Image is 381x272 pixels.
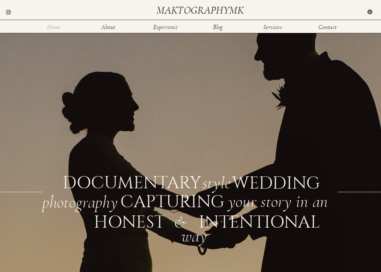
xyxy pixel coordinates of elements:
div: CAPTURING [120,193,195,208]
div: honest [94,214,140,228]
a: Blog [208,24,228,29]
a: Services [262,24,283,29]
a: About [98,24,119,29]
div: & [174,214,193,229]
a: Experience [153,24,178,29]
a: Home [43,24,64,29]
div: your story in an [228,193,337,208]
div: photography [42,194,119,209]
a: maktographymk [156,5,246,15]
div: style [202,175,230,189]
div: way [181,228,213,243]
div: WEDDING [232,175,319,189]
a: Contact [317,24,338,29]
div: documentary [63,174,199,189]
div: intentional [199,214,245,228]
